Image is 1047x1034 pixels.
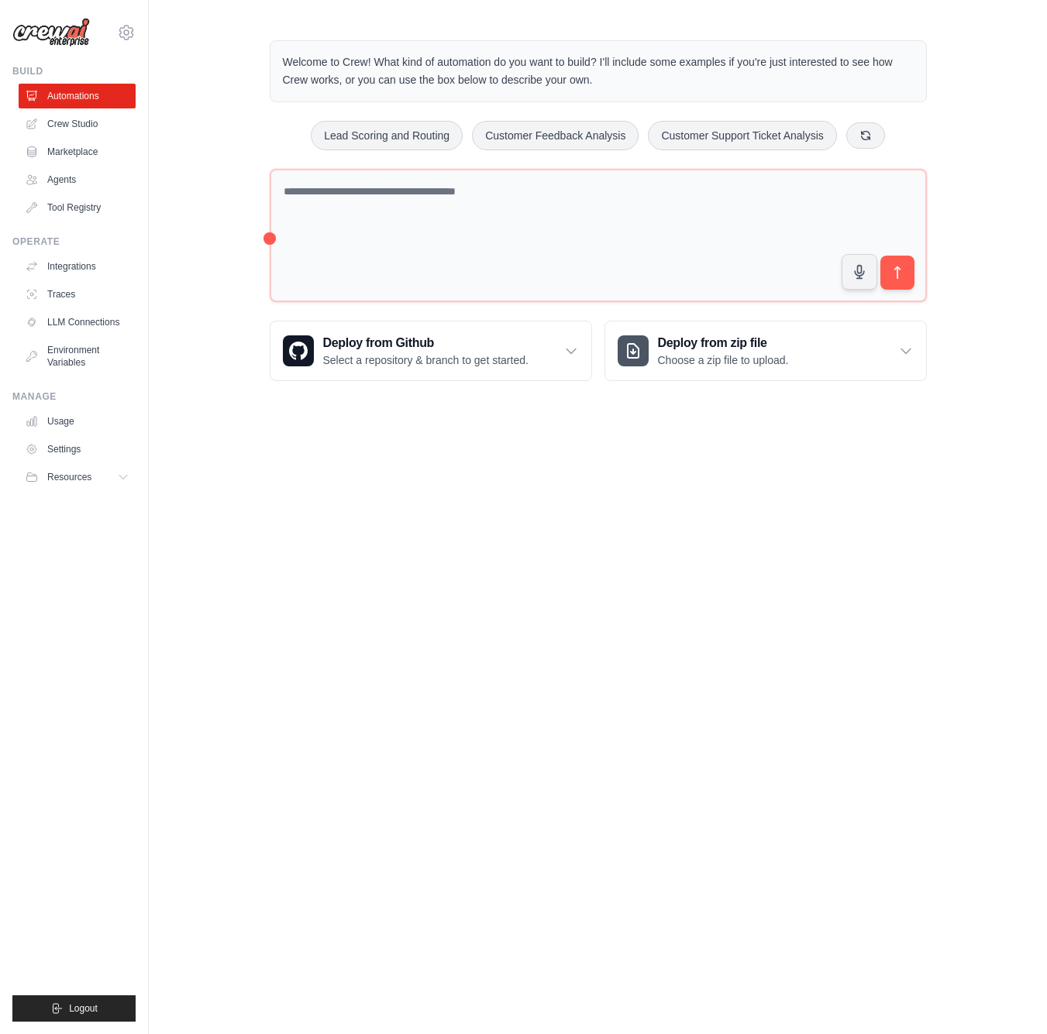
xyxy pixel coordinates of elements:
a: Environment Variables [19,338,136,375]
button: Logout [12,995,136,1022]
button: Lead Scoring and Routing [311,121,463,150]
h3: Deploy from zip file [658,334,789,352]
a: Tool Registry [19,195,136,220]
a: Usage [19,409,136,434]
img: Logo [12,18,90,47]
a: Settings [19,437,136,462]
a: Automations [19,84,136,108]
h3: Deploy from Github [323,334,529,352]
a: Marketplace [19,139,136,164]
span: Logout [69,1002,98,1015]
span: Resources [47,471,91,483]
div: Build [12,65,136,77]
a: LLM Connections [19,310,136,335]
p: Choose a zip file to upload. [658,352,789,368]
button: Customer Feedback Analysis [472,121,639,150]
button: Customer Support Ticket Analysis [648,121,836,150]
p: Select a repository & branch to get started. [323,352,529,368]
p: Welcome to Crew! What kind of automation do you want to build? I'll include some examples if you'... [283,53,914,89]
a: Agents [19,167,136,192]
a: Integrations [19,254,136,279]
a: Traces [19,282,136,307]
div: Operate [12,235,136,248]
div: Manage [12,390,136,403]
a: Crew Studio [19,112,136,136]
button: Resources [19,465,136,490]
